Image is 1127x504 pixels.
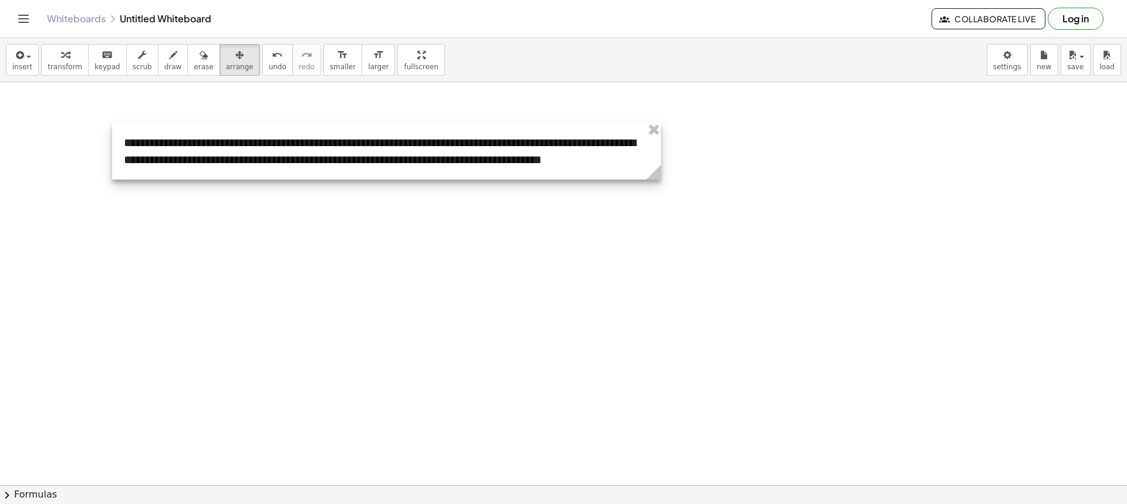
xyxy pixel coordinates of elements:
[226,63,254,71] span: arrange
[12,63,32,71] span: insert
[987,44,1028,76] button: settings
[292,44,321,76] button: redoredo
[133,63,152,71] span: scrub
[14,9,33,28] button: Toggle navigation
[269,63,286,71] span: undo
[299,63,315,71] span: redo
[373,48,384,62] i: format_size
[368,63,389,71] span: larger
[993,63,1021,71] span: settings
[88,44,127,76] button: keyboardkeypad
[1030,44,1058,76] button: new
[158,44,188,76] button: draw
[397,44,444,76] button: fullscreen
[47,13,106,25] a: Whiteboards
[187,44,220,76] button: erase
[330,63,356,71] span: smaller
[404,63,438,71] span: fullscreen
[932,8,1045,29] button: Collaborate Live
[1093,44,1121,76] button: load
[220,44,260,76] button: arrange
[1048,8,1104,30] button: Log in
[6,44,39,76] button: insert
[164,63,182,71] span: draw
[262,44,293,76] button: undoundo
[48,63,82,71] span: transform
[95,63,120,71] span: keypad
[323,44,362,76] button: format_sizesmaller
[1067,63,1084,71] span: save
[1037,63,1051,71] span: new
[362,44,395,76] button: format_sizelarger
[102,48,113,62] i: keyboard
[272,48,283,62] i: undo
[1099,63,1115,71] span: load
[126,44,158,76] button: scrub
[301,48,312,62] i: redo
[194,63,213,71] span: erase
[942,13,1035,24] span: Collaborate Live
[337,48,348,62] i: format_size
[41,44,89,76] button: transform
[1061,44,1091,76] button: save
